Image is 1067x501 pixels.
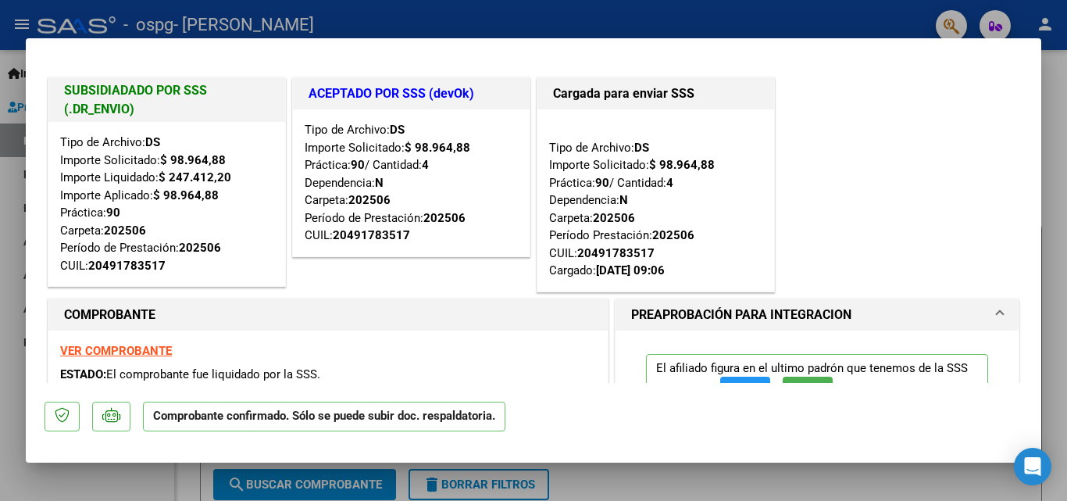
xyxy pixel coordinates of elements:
[143,402,505,432] p: Comprobante confirmado. Sólo se puede subir doc. respaldatoria.
[106,206,120,220] strong: 90
[666,176,673,190] strong: 4
[423,211,466,225] strong: 202506
[145,135,160,149] strong: DS
[88,257,166,275] div: 20491783517
[64,307,155,322] strong: COMPROBANTE
[179,241,221,255] strong: 202506
[60,134,273,274] div: Tipo de Archivo: Importe Solicitado: Importe Liquidado: Importe Aplicado: Práctica: Carpeta: Perí...
[649,158,715,172] strong: $ 98.964,88
[593,211,635,225] strong: 202506
[305,121,518,245] div: Tipo de Archivo: Importe Solicitado: Práctica: / Cantidad: Dependencia: Carpeta: Período de Prest...
[104,224,146,238] strong: 202506
[549,121,762,280] div: Tipo de Archivo: Importe Solicitado: Práctica: / Cantidad: Dependencia: Carpeta: Período Prestaci...
[783,377,833,406] button: SSS
[309,84,514,103] h1: ACEPTADO POR SSS (devOk)
[351,158,365,172] strong: 90
[595,176,609,190] strong: 90
[553,84,758,103] h1: Cargada para enviar SSS
[375,176,384,190] strong: N
[616,299,1019,331] mat-expansion-panel-header: PREAPROBACIÓN PARA INTEGRACION
[631,306,851,324] h1: PREAPROBACIÓN PARA INTEGRACION
[634,141,649,155] strong: DS
[64,81,269,119] h1: SUBSIDIADADO POR SSS (.DR_ENVIO)
[652,228,694,242] strong: 202506
[596,263,665,277] strong: [DATE] 09:06
[159,170,231,184] strong: $ 247.412,20
[348,193,391,207] strong: 202506
[619,193,628,207] strong: N
[106,367,320,381] span: El comprobante fue liquidado por la SSS.
[333,227,410,245] div: 20491783517
[160,153,226,167] strong: $ 98.964,88
[646,354,988,413] p: El afiliado figura en el ultimo padrón que tenemos de la SSS de
[390,123,405,137] strong: DS
[720,377,770,406] button: FTP
[153,188,219,202] strong: $ 98.964,88
[422,158,429,172] strong: 4
[60,344,172,358] a: VER COMPROBANTE
[60,367,106,381] span: ESTADO:
[405,141,470,155] strong: $ 98.964,88
[1014,448,1051,485] div: Open Intercom Messenger
[577,245,655,263] div: 20491783517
